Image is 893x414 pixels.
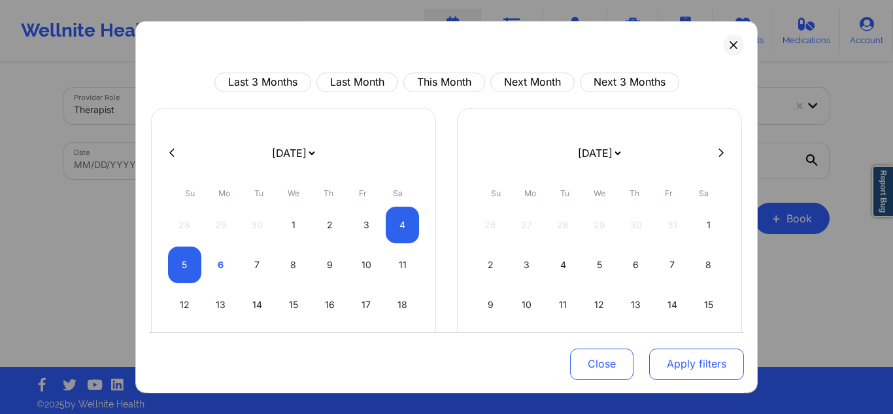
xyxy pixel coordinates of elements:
div: Mon Oct 20 2025 [205,326,238,363]
button: Last 3 Months [214,73,311,92]
div: Sat Oct 11 2025 [386,247,419,283]
div: Sat Nov 22 2025 [692,326,725,363]
div: Tue Nov 18 2025 [547,326,580,363]
div: Sat Oct 18 2025 [386,286,419,323]
abbr: Thursday [324,188,333,198]
abbr: Monday [524,188,536,198]
abbr: Friday [665,188,673,198]
button: Apply filters [649,348,744,379]
div: Sun Nov 09 2025 [474,286,507,323]
abbr: Sunday [491,188,501,198]
abbr: Saturday [393,188,403,198]
div: Mon Oct 13 2025 [205,286,238,323]
div: Thu Nov 20 2025 [619,326,652,363]
div: Thu Nov 13 2025 [619,286,652,323]
div: Thu Oct 16 2025 [313,286,346,323]
button: Next Month [490,73,575,92]
div: Mon Nov 17 2025 [511,326,544,363]
div: Sun Oct 12 2025 [168,286,201,323]
abbr: Tuesday [560,188,569,198]
abbr: Sunday [185,188,195,198]
abbr: Wednesday [594,188,605,198]
div: Tue Oct 14 2025 [241,286,274,323]
div: Fri Nov 21 2025 [656,326,689,363]
button: This Month [403,73,485,92]
div: Mon Oct 06 2025 [205,247,238,283]
abbr: Wednesday [288,188,299,198]
div: Mon Nov 03 2025 [511,247,544,283]
div: Thu Nov 06 2025 [619,247,652,283]
div: Fri Oct 03 2025 [350,207,383,243]
div: Sun Oct 05 2025 [168,247,201,283]
div: Wed Oct 08 2025 [277,247,311,283]
button: Next 3 Months [580,73,679,92]
button: Close [570,348,633,379]
div: Fri Nov 07 2025 [656,247,689,283]
div: Sat Nov 01 2025 [692,207,725,243]
abbr: Friday [359,188,367,198]
div: Tue Oct 07 2025 [241,247,274,283]
button: Last Month [316,73,398,92]
div: Thu Oct 09 2025 [313,247,346,283]
div: Fri Oct 10 2025 [350,247,383,283]
div: Fri Oct 24 2025 [350,326,383,363]
div: Wed Nov 05 2025 [583,247,616,283]
div: Sat Nov 08 2025 [692,247,725,283]
div: Thu Oct 02 2025 [313,207,346,243]
abbr: Saturday [699,188,709,198]
abbr: Thursday [630,188,639,198]
div: Tue Oct 21 2025 [241,326,274,363]
div: Wed Nov 12 2025 [583,286,616,323]
div: Fri Oct 17 2025 [350,286,383,323]
div: Sat Oct 04 2025 [386,207,419,243]
div: Wed Oct 15 2025 [277,286,311,323]
abbr: Monday [218,188,230,198]
div: Sat Nov 15 2025 [692,286,725,323]
div: Tue Nov 11 2025 [547,286,580,323]
abbr: Tuesday [254,188,263,198]
div: Sun Nov 02 2025 [474,247,507,283]
div: Wed Nov 19 2025 [583,326,616,363]
div: Mon Nov 10 2025 [511,286,544,323]
div: Sun Nov 16 2025 [474,326,507,363]
div: Wed Oct 22 2025 [277,326,311,363]
div: Sun Oct 19 2025 [168,326,201,363]
div: Thu Oct 23 2025 [313,326,346,363]
div: Fri Nov 14 2025 [656,286,689,323]
div: Tue Nov 04 2025 [547,247,580,283]
div: Sat Oct 25 2025 [386,326,419,363]
div: Wed Oct 01 2025 [277,207,311,243]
